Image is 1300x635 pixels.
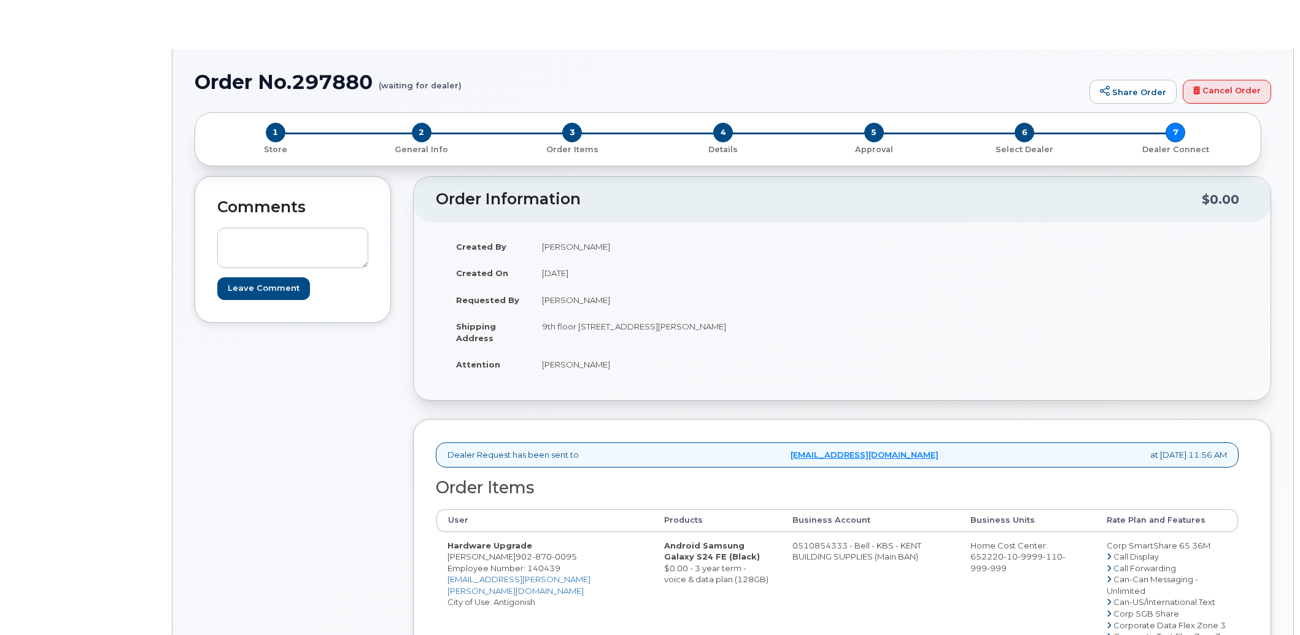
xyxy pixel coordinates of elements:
h2: Order Items [436,479,1239,497]
strong: Created By [456,242,506,252]
span: 6 [1015,123,1034,142]
a: 2 General Info [346,142,497,155]
div: Home Cost Center: 652220-10-9999-110-999-999 [970,540,1085,574]
strong: Requested By [456,295,519,305]
strong: Attention [456,360,500,369]
th: Rate Plan and Features [1096,509,1238,531]
span: Corporate Data Flex Zone 3 [1113,620,1226,630]
p: Details [652,144,794,155]
span: Employee Number: 140439 [447,563,560,573]
td: 9th floor [STREET_ADDRESS][PERSON_NAME] [531,313,833,351]
span: 0095 [552,552,577,561]
p: Approval [803,144,945,155]
strong: Shipping Address [456,321,496,343]
td: [PERSON_NAME] [531,233,833,260]
h2: Order Information [436,191,1202,208]
a: 3 Order Items [497,142,648,155]
p: General Info [351,144,492,155]
a: Share Order [1089,80,1177,104]
span: 4 [713,123,733,142]
p: Select Dealer [954,144,1096,155]
span: Can-US/International Text [1113,597,1215,607]
th: Business Account [781,509,959,531]
span: Corp 5GB Share [1113,609,1179,618]
a: Cancel Order [1183,80,1271,104]
a: 4 Details [648,142,799,155]
h2: Comments [217,199,368,216]
a: [EMAIL_ADDRESS][DOMAIN_NAME] [791,449,938,461]
span: 5 [864,123,884,142]
small: (waiting for dealer) [379,71,462,90]
span: Can-Can Messaging - Unlimited [1107,574,1198,596]
th: Business Units [959,509,1096,531]
td: [DATE] [531,260,833,287]
strong: Hardware Upgrade [447,541,532,550]
strong: Android Samsung Galaxy S24 FE (Black) [664,541,760,562]
span: 1 [266,123,285,142]
th: Products [653,509,781,531]
a: 1 Store [205,142,346,155]
a: [EMAIL_ADDRESS][PERSON_NAME][PERSON_NAME][DOMAIN_NAME] [447,574,590,596]
span: Call Forwarding [1113,563,1176,573]
th: User [436,509,653,531]
span: 2 [412,123,431,142]
td: [PERSON_NAME] [531,287,833,314]
strong: Created On [456,268,508,278]
a: 5 Approval [799,142,950,155]
span: 870 [532,552,552,561]
h1: Order No.297880 [195,71,1083,93]
p: Store [210,144,341,155]
span: 3 [562,123,582,142]
a: 6 Select Dealer [950,142,1101,155]
input: Leave Comment [217,277,310,300]
p: Order Items [501,144,643,155]
span: Call Display [1113,552,1159,561]
td: [PERSON_NAME] [531,351,833,378]
div: Dealer Request has been sent to at [DATE] 11:56 AM [436,442,1239,468]
div: $0.00 [1202,188,1239,211]
span: 902 [516,552,577,561]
